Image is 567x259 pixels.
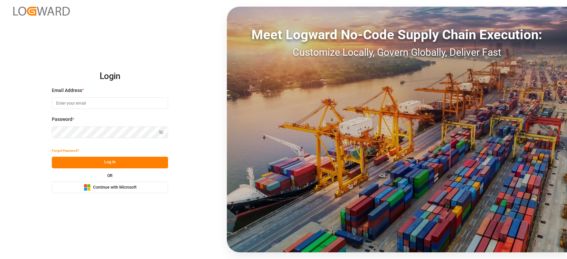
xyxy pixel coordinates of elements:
[52,87,82,94] span: Email Address
[93,185,137,191] span: Continue with Microsoft
[52,157,168,168] button: Log In
[52,97,168,109] input: Enter your email
[107,174,113,178] small: OR
[227,45,567,60] div: Customize Locally, Govern Globally, Deliver Fast
[52,116,72,123] span: Password
[52,145,79,157] button: Forgot Password?
[52,66,168,87] h2: Login
[52,182,168,193] button: Continue with Microsoft
[227,25,567,45] div: Meet Logward No-Code Supply Chain Execution:
[13,7,70,16] img: Logward_new_orange.png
